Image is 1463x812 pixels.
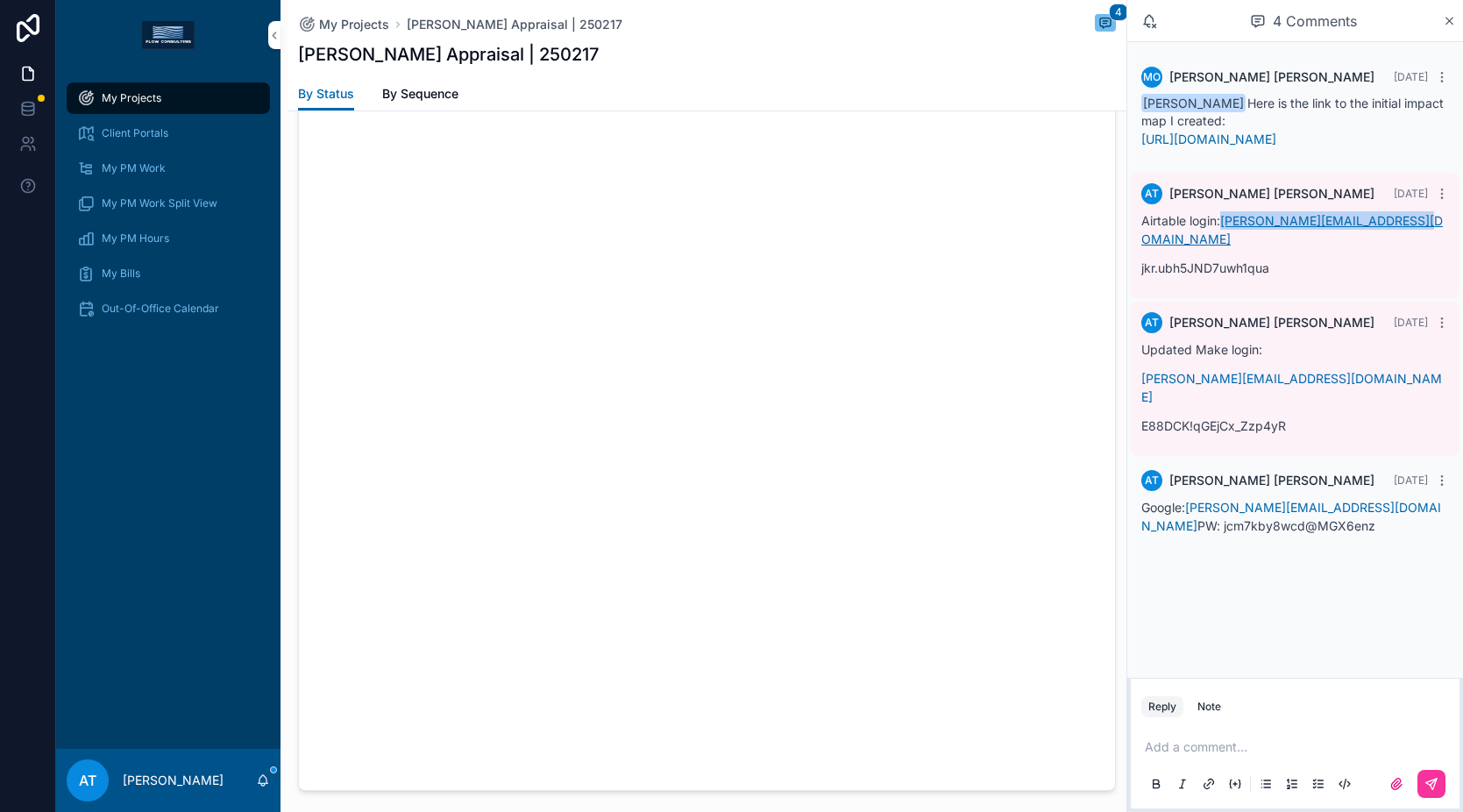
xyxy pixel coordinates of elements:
[1273,11,1357,32] span: 4 Comments
[1190,696,1228,717] button: Note
[1394,70,1428,83] span: [DATE]
[1141,340,1449,359] p: Updated Make login:
[298,16,389,33] a: My Projects
[1169,472,1374,489] span: [PERSON_NAME] [PERSON_NAME]
[1145,474,1159,488] span: AT
[1141,213,1443,246] a: [PERSON_NAME][EMAIL_ADDRESS][DOMAIN_NAME]
[1143,70,1161,84] span: MO
[67,223,270,254] a: My PM Hours
[102,91,161,105] span: My Projects
[1141,95,1449,148] div: Here is the link to the initial impact map I created:
[67,153,270,184] a: My PM Work
[123,772,224,789] p: [PERSON_NAME]
[56,70,281,347] div: scrollable content
[79,770,96,791] span: AT
[1141,696,1183,717] button: Reply
[1394,316,1428,329] span: [DATE]
[1394,474,1428,487] span: [DATE]
[1141,94,1246,112] span: [PERSON_NAME]
[67,293,270,324] a: Out-Of-Office Calendar
[1394,187,1428,200] span: [DATE]
[102,126,168,140] span: Client Portals
[1141,498,1449,535] p: Google: PW: jcm7kby8wcd@MGX6enz
[67,118,270,149] a: Client Portals
[298,42,599,67] h1: [PERSON_NAME] Appraisal | 250217
[1141,371,1442,404] a: [PERSON_NAME][EMAIL_ADDRESS][DOMAIN_NAME]
[102,231,169,246] span: My PM Hours
[67,188,270,219] a: My PM Work Split View
[1141,500,1441,533] a: [PERSON_NAME][EMAIL_ADDRESS][DOMAIN_NAME]
[382,85,458,103] span: By Sequence
[142,21,195,49] img: App logo
[102,196,217,210] span: My PM Work Split View
[382,78,458,113] a: By Sequence
[1197,700,1221,714] div: Note
[1145,187,1159,201] span: AT
[1095,14,1116,35] button: 4
[1141,211,1449,248] p: Airtable login:
[102,161,166,175] span: My PM Work
[407,16,622,33] a: [PERSON_NAME] Appraisal | 250217
[102,302,219,316] span: Out-Of-Office Calendar
[319,16,389,33] span: My Projects
[1169,314,1374,331] span: [PERSON_NAME] [PERSON_NAME]
[1169,185,1374,203] span: [PERSON_NAME] [PERSON_NAME]
[67,258,270,289] a: My Bills
[298,85,354,103] span: By Status
[1109,4,1128,21] span: 4
[67,82,270,114] a: My Projects
[298,78,354,111] a: By Status
[1145,316,1159,330] span: AT
[102,267,140,281] span: My Bills
[1141,417,1449,435] p: E88DCK!qGEjCx_Zzp4yR
[1141,132,1276,146] a: [URL][DOMAIN_NAME]
[1169,68,1374,86] span: [PERSON_NAME] [PERSON_NAME]
[1141,259,1449,277] p: jkr.ubh5JND7uwh1qua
